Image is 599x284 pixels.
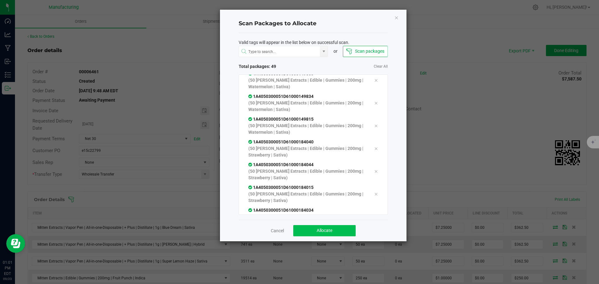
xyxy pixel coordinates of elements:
[248,139,253,144] span: In Sync
[248,94,314,99] span: 1A4050300051D61000149834
[369,213,382,220] div: Remove tag
[293,225,356,236] button: Allocate
[248,185,314,190] span: 1A4050300051D61000184015
[369,122,382,129] div: Remove tag
[239,39,349,46] span: Valid tags will appear in the list below on successful scan.
[248,123,365,136] p: (50 [PERSON_NAME] Extracts | Edible | Gummies | 200mg | Watermelon | Sativa)
[239,20,388,28] h4: Scan Packages to Allocate
[248,77,365,90] p: (50 [PERSON_NAME] Extracts | Edible | Gummies | 200mg | Watermelon | Sativa)
[369,145,382,152] div: Remove tag
[248,168,365,181] p: (50 [PERSON_NAME] Extracts | Edible | Gummies | 200mg | Strawberry | Sativa)
[248,117,253,122] span: In Sync
[239,46,320,57] input: NO DATA FOUND
[271,228,284,234] a: Cancel
[248,208,314,213] span: 1A4050300051D61000184034
[248,185,253,190] span: In Sync
[369,190,382,198] div: Remove tag
[248,117,314,122] span: 1A4050300051D61000149815
[248,139,314,144] span: 1A4050300051D61000184040
[317,228,332,233] span: Allocate
[248,208,253,213] span: In Sync
[248,100,365,113] p: (50 [PERSON_NAME] Extracts | Edible | Gummies | 200mg | Watermelon | Sativa)
[374,64,388,69] a: Clear All
[369,167,382,175] div: Remove tag
[369,76,382,84] div: Remove tag
[248,214,365,227] p: (50 [PERSON_NAME] Extracts | Edible | Gummies | 200mg | Strawberry | Sativa)
[248,145,365,158] p: (50 [PERSON_NAME] Extracts | Edible | Gummies | 200mg | Strawberry | Sativa)
[248,191,365,204] p: (50 [PERSON_NAME] Extracts | Edible | Gummies | 200mg | Strawberry | Sativa)
[248,71,314,76] span: 1A4050300051D61000149663
[248,94,253,99] span: In Sync
[248,71,253,76] span: In Sync
[248,162,314,167] span: 1A4050300051D61000184044
[328,48,343,55] div: or
[394,14,399,21] button: Close
[248,162,253,167] span: In Sync
[343,46,387,57] button: Scan packages
[239,63,313,70] span: Total packages: 49
[6,234,25,253] iframe: Resource center
[369,99,382,107] div: Remove tag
